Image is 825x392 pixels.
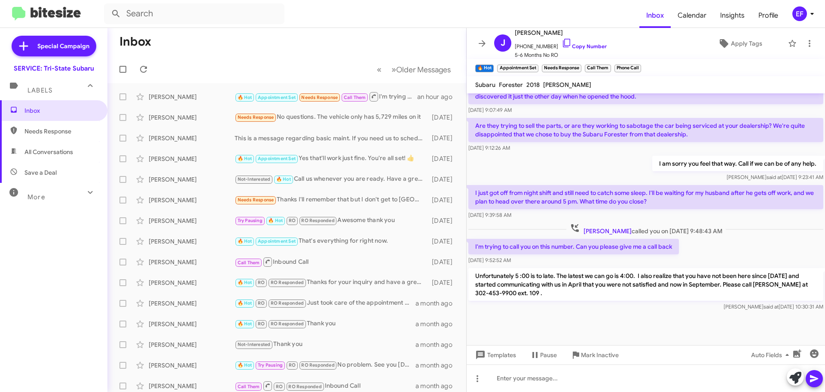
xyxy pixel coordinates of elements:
div: [PERSON_NAME] [149,134,235,142]
span: RO Responded [301,218,334,223]
span: More [27,193,45,201]
div: [PERSON_NAME] [149,113,235,122]
div: Inbound Call [235,256,428,267]
span: [DATE] 9:52:52 AM [468,257,511,263]
span: Call Them [238,260,260,265]
span: called you on [DATE] 9:48:43 AM [566,223,726,235]
span: [DATE] 9:39:58 AM [468,212,511,218]
div: a month ago [416,320,459,328]
div: [PERSON_NAME] [149,237,235,246]
div: Awesome thank you [235,216,428,225]
div: [PERSON_NAME] [149,93,235,101]
div: [DATE] [428,258,459,266]
div: Thanks I'll remember that but I don't get to [GEOGRAPHIC_DATA] very often [235,195,428,205]
span: Try Pausing [258,362,283,368]
div: No problem. See you [DATE]. [235,360,416,370]
span: said at [764,303,779,310]
div: a month ago [416,361,459,370]
div: [DATE] [428,154,459,163]
div: That's everything for right now. [235,236,428,246]
div: [PERSON_NAME] [149,382,235,390]
span: 🔥 Hot [238,95,252,100]
span: Try Pausing [238,218,263,223]
span: [PERSON_NAME] [584,227,632,235]
span: J [501,36,505,50]
div: Thank you [235,340,416,349]
span: RO [276,384,283,389]
div: Just took care of the appointment for you and have a nice week. [PERSON_NAME] [235,298,416,308]
p: I'm trying to call you on this number. Can you please give me a call back [468,239,679,254]
small: Appointment Set [497,65,538,72]
button: Templates [467,347,523,363]
span: Needs Response [24,127,98,136]
span: Not-Interested [238,342,271,347]
p: I am sorry you feel that way. Call if we can be of any help. [652,156,823,171]
span: RO [258,300,265,306]
div: Yes that'll work just fine. You're all set! 👍 [235,154,428,164]
span: Older Messages [396,65,451,74]
span: Templates [474,347,516,363]
span: [DATE] 9:07:49 AM [468,107,512,113]
span: RO [258,280,265,285]
span: RO Responded [288,384,321,389]
div: a month ago [416,340,459,349]
span: RO Responded [271,300,304,306]
span: [PERSON_NAME] [DATE] 9:23:41 AM [727,174,823,180]
span: 🔥 Hot [238,156,252,161]
span: Call Them [238,384,260,389]
span: 5-6 Months No RO [515,51,607,59]
span: Calendar [671,3,713,28]
span: RO [258,321,265,327]
span: 2018 [526,81,540,89]
span: Needs Response [238,197,274,203]
span: Apply Tags [731,36,762,51]
span: RO Responded [271,321,304,327]
span: [PERSON_NAME] [DATE] 10:30:31 AM [724,303,823,310]
div: Thanks for your inquiry and have a great weekend. [PERSON_NAME] [235,278,428,287]
span: [PERSON_NAME] [515,28,607,38]
div: [DATE] [428,278,459,287]
nav: Page navigation example [372,61,456,78]
span: RO Responded [301,362,334,368]
span: Forester [499,81,523,89]
a: Inbox [639,3,671,28]
div: a month ago [416,382,459,390]
span: RO Responded [271,280,304,285]
span: Mark Inactive [581,347,619,363]
div: [DATE] [428,113,459,122]
span: [PHONE_NUMBER] [515,38,607,51]
span: RO [289,362,296,368]
small: Phone Call [614,65,641,72]
a: Copy Number [562,43,607,49]
span: 🔥 Hot [238,362,252,368]
span: said at [767,174,782,180]
span: Call Them [344,95,366,100]
button: Next [386,61,456,78]
a: Insights [713,3,752,28]
div: Thank you [235,319,416,329]
button: EF [785,6,816,21]
a: Profile [752,3,785,28]
div: This is a message regarding basic maint. If you need us to schedule an appointment, let me know. ... [235,134,428,142]
span: Pause [540,347,557,363]
span: [PERSON_NAME] [543,81,591,89]
div: a month ago [416,299,459,308]
h1: Inbox [119,35,151,49]
div: an hour ago [417,93,459,101]
div: SERVICE: Tri-State Subaru [14,64,94,73]
span: All Conversations [24,148,73,156]
div: [PERSON_NAME] [149,340,235,349]
div: [PERSON_NAME] [149,320,235,328]
p: Are they trying to sell the parts, or are they working to sabotage the car being serviced at your... [468,118,823,142]
span: Subaru [475,81,495,89]
div: [PERSON_NAME] [149,175,235,184]
div: EF [792,6,807,21]
span: Appointment Set [258,95,296,100]
span: Labels [27,86,52,94]
small: Needs Response [542,65,581,72]
div: [PERSON_NAME] [149,216,235,225]
div: [PERSON_NAME] [149,278,235,287]
button: Pause [523,347,564,363]
span: Appointment Set [258,156,296,161]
